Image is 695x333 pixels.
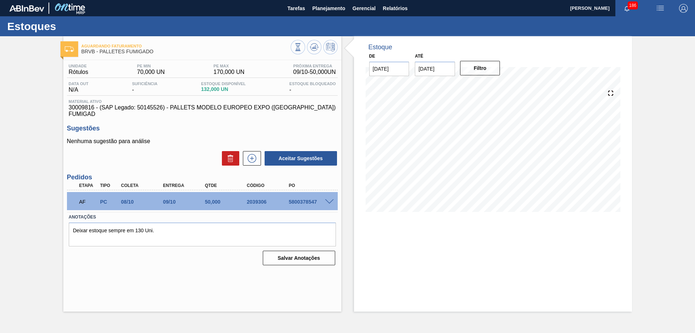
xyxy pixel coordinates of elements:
div: Tipo [98,183,120,188]
div: Excluir Sugestões [218,151,239,166]
img: userActions [656,4,665,13]
span: 186 [628,1,638,9]
button: Notificações [615,3,639,13]
input: dd/mm/yyyy [369,62,409,76]
span: Tarefas [287,4,305,13]
span: 30009816 - (SAP Legado: 50145526) - PALLETS MODELO EUROPEO EXPO ([GEOGRAPHIC_DATA]) FUMIGAD [69,104,336,117]
div: 09/10/2025 [161,199,208,205]
div: Coleta [119,183,166,188]
button: Filtro [460,61,500,75]
div: Etapa [77,183,99,188]
button: Aceitar Sugestões [265,151,337,166]
span: Aguardando Faturamento [81,44,291,48]
span: Planejamento [312,4,345,13]
div: Código [245,183,292,188]
div: Qtde [203,183,250,188]
h3: Pedidos [67,174,338,181]
span: PE MAX [214,64,244,68]
img: TNhmsLtSVTkK8tSr43FrP2fwEKptu5GPRR3wAAAABJRU5ErkJggg== [9,5,44,12]
img: Ícone [65,46,74,52]
span: Data out [69,82,89,86]
button: Visão Geral dos Estoques [291,40,305,54]
span: Material ativo [69,99,336,104]
span: Próxima Entrega [293,64,336,68]
div: Pedido de Compra [98,199,120,205]
span: 09/10 - 50,000 UN [293,69,336,75]
div: Nova sugestão [239,151,261,166]
p: Nenhuma sugestão para análise [67,138,338,145]
p: AF [79,199,97,205]
button: Salvar Anotações [263,251,335,265]
span: 70,000 UN [137,69,165,75]
span: 132,000 UN [201,87,246,92]
div: 2039306 [245,199,292,205]
span: Unidade [69,64,88,68]
input: dd/mm/yyyy [415,62,455,76]
div: 5800378547 [287,199,334,205]
textarea: Deixar estoque sempre em 130 Uni. [69,222,336,246]
h3: Sugestões [67,125,338,132]
div: Estoque [368,43,392,51]
span: Estoque Bloqueado [289,82,336,86]
img: Logout [679,4,688,13]
label: De [369,54,375,59]
div: 50,000 [203,199,250,205]
label: Anotações [69,212,336,222]
div: - [287,82,337,93]
div: Entrega [161,183,208,188]
span: Estoque Disponível [201,82,246,86]
span: PE MIN [137,64,165,68]
div: Aguardando Faturamento [77,194,99,210]
span: BRVB - PALLETES FUMIGADO [81,49,291,54]
div: N/A [67,82,90,93]
span: 170,000 UN [214,69,244,75]
span: Relatórios [383,4,408,13]
div: PO [287,183,334,188]
span: Gerencial [353,4,376,13]
button: Programar Estoque [323,40,338,54]
h1: Estoques [7,22,136,30]
div: 08/10/2025 [119,199,166,205]
div: Aceitar Sugestões [261,150,338,166]
span: Rótulos [69,69,88,75]
div: - [130,82,159,93]
label: Até [415,54,423,59]
button: Atualizar Gráfico [307,40,321,54]
span: Suficiência [132,82,157,86]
